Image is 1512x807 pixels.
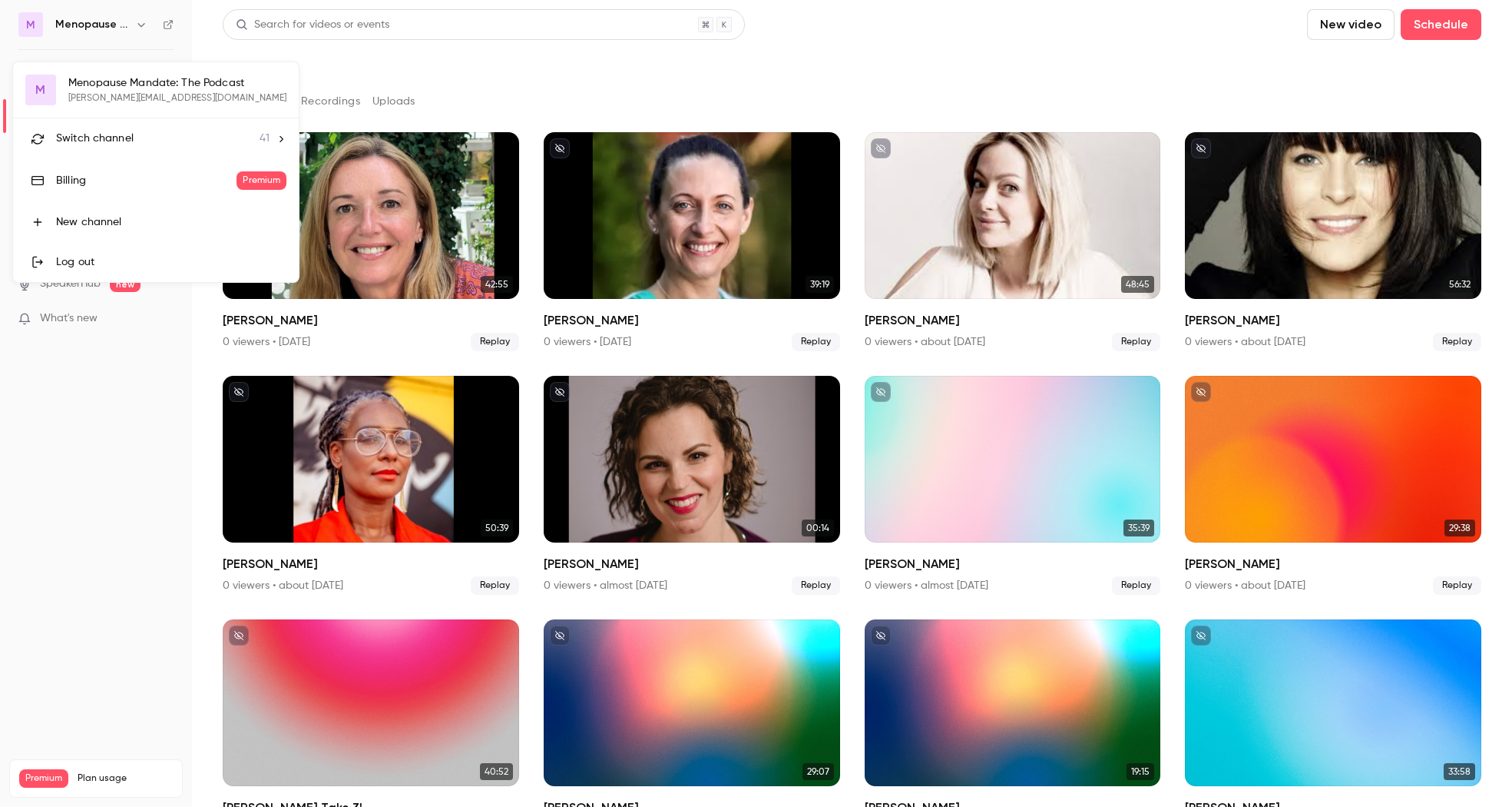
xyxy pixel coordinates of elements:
div: New channel [56,214,286,230]
span: Switch channel [56,131,134,147]
div: Billing [56,173,237,188]
div: Log out [56,254,286,270]
span: Premium [237,171,286,190]
span: 41 [260,131,270,147]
